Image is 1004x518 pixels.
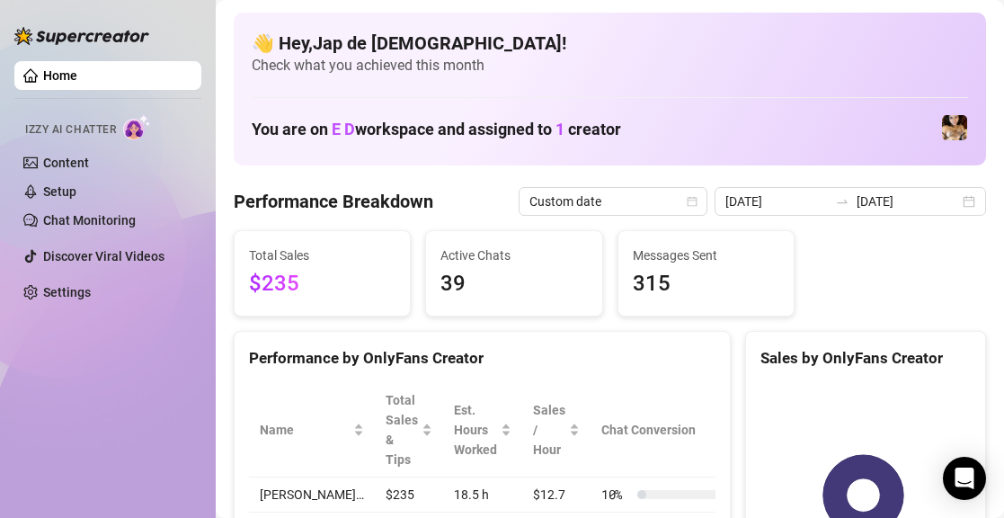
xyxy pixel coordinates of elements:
span: 315 [633,267,779,301]
img: logo-BBDzfeDw.svg [14,27,149,45]
img: vixie [942,115,967,140]
span: 1 [555,120,564,138]
th: Sales / Hour [522,383,591,478]
span: Active Chats [440,246,587,265]
td: [PERSON_NAME]… [249,478,375,513]
span: Messages Sent [633,246,779,265]
div: Sales by OnlyFans Creator [760,346,971,371]
td: $235 [375,478,443,513]
input: Start date [725,192,828,211]
h4: Performance Breakdown [234,189,433,214]
div: Est. Hours Worked [454,400,497,460]
span: Chat Conversion [601,420,717,440]
a: Settings [43,285,91,299]
td: $12.7 [522,478,591,513]
span: Custom date [529,188,697,215]
span: Total Sales [249,246,395,265]
h1: You are on workspace and assigned to creator [252,120,621,139]
span: E D [332,120,355,138]
a: Chat Monitoring [43,213,136,228]
span: Name [260,420,350,440]
th: Chat Conversion [591,383,742,478]
span: Sales / Hour [533,400,565,460]
div: Open Intercom Messenger [943,457,986,500]
span: swap-right [835,194,849,209]
a: Home [43,68,77,83]
span: calendar [687,196,697,207]
a: Setup [43,184,76,199]
td: 18.5 h [443,478,522,513]
span: 39 [440,267,587,301]
input: End date [857,192,959,211]
th: Total Sales & Tips [375,383,443,478]
h4: 👋 Hey, Jap de [DEMOGRAPHIC_DATA] ! [252,31,968,56]
div: Performance by OnlyFans Creator [249,346,715,371]
a: Content [43,156,89,170]
span: $235 [249,267,395,301]
th: Name [249,383,375,478]
span: 10 % [601,485,630,505]
span: Total Sales & Tips [386,390,418,469]
span: to [835,194,849,209]
span: Izzy AI Chatter [25,121,116,138]
a: Discover Viral Videos [43,249,164,263]
span: Check what you achieved this month [252,56,968,76]
img: AI Chatter [123,114,151,140]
